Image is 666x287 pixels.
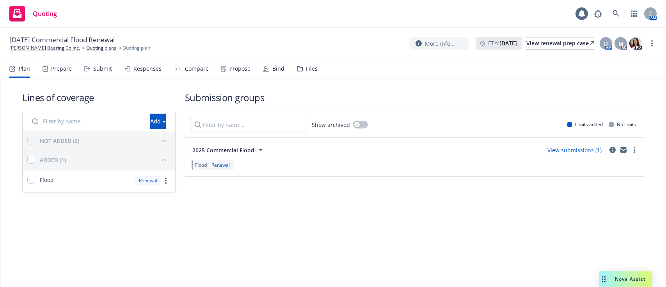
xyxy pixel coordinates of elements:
[229,66,250,72] div: Propose
[192,146,254,154] span: 2025 Commercial Flood
[210,162,231,168] div: Renewal
[488,39,517,47] span: ETA :
[590,6,606,21] a: Report a Bug
[567,121,603,128] div: Limits added
[608,145,617,155] a: circleInformation
[40,156,66,164] div: ADDED (1)
[93,66,112,72] div: Submit
[306,66,318,72] div: Files
[608,6,624,21] a: Search
[312,121,350,129] span: Show archived
[123,45,150,52] span: Quoting plan
[33,11,57,17] span: Quoting
[161,176,170,185] a: more
[647,39,657,48] a: more
[135,176,161,185] div: Renewal
[272,66,284,72] div: Bind
[6,3,60,25] a: Quoting
[619,145,628,155] a: mail
[51,66,72,72] div: Prepare
[599,271,609,287] div: Drag to move
[629,37,642,50] img: photo
[526,37,594,50] a: View renewal prep case
[599,271,652,287] button: Nova Assist
[615,276,646,282] span: Nova Assist
[618,39,623,48] span: M
[185,66,209,72] div: Compare
[626,6,642,21] a: Switch app
[40,137,79,145] div: NOT ADDED (0)
[604,39,608,48] span: D
[499,39,517,47] strong: [DATE]
[9,35,115,45] span: [DATE] Commercial Flood Renewal
[86,45,116,52] a: Quoting plans
[133,66,162,72] div: Responses
[150,114,166,129] button: Add
[185,91,645,104] h1: Submission groups
[40,176,54,184] span: Flood
[19,66,30,72] div: Plan
[547,146,602,154] a: View submissions (1)
[190,142,268,158] button: 2025 Commercial Flood
[609,121,636,128] div: No limits
[195,162,207,168] span: Flood
[190,117,307,132] input: Filter by name...
[526,37,594,49] div: View renewal prep case
[409,37,469,50] button: More info...
[22,91,176,104] h1: Lines of coverage
[630,145,639,155] a: more
[40,153,170,166] button: ADDED (1)
[27,114,146,129] input: Filter by name...
[425,39,455,48] span: More info...
[40,134,170,147] button: NOT ADDED (0)
[9,45,80,52] a: [PERSON_NAME] Bearing Co Inc.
